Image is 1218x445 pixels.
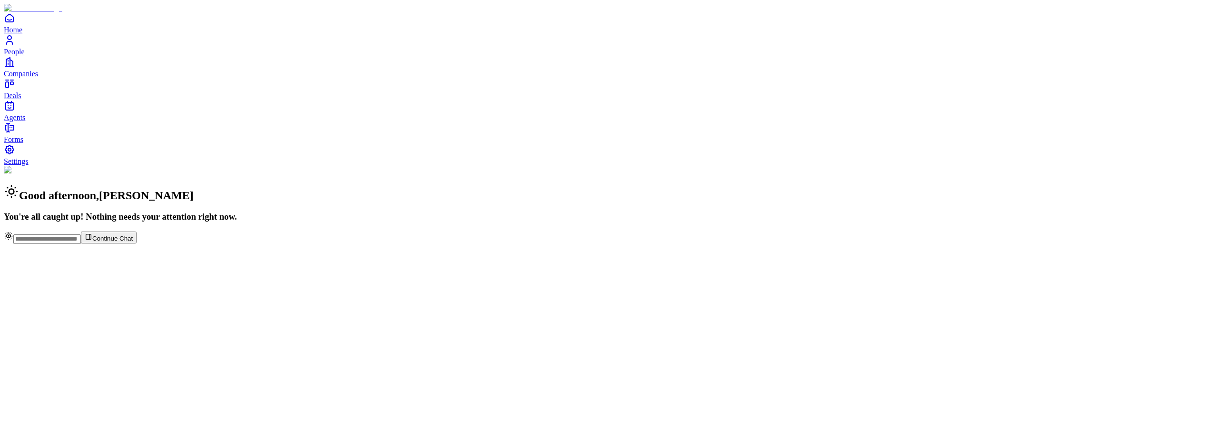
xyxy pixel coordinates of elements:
img: Background [4,166,49,174]
h2: Good afternoon , [PERSON_NAME] [4,184,1214,202]
span: Home [4,26,22,34]
span: People [4,48,25,56]
span: Agents [4,113,25,121]
a: Deals [4,78,1214,100]
span: Companies [4,70,38,78]
h3: You're all caught up! Nothing needs your attention right now. [4,212,1214,222]
a: Agents [4,100,1214,121]
button: Continue Chat [81,232,137,243]
span: Settings [4,157,29,165]
a: Forms [4,122,1214,143]
div: Continue Chat [4,231,1214,244]
span: Deals [4,91,21,100]
span: Forms [4,135,23,143]
a: Home [4,12,1214,34]
img: Item Brain Logo [4,4,62,12]
span: Continue Chat [92,235,133,242]
a: People [4,34,1214,56]
a: Settings [4,144,1214,165]
a: Companies [4,56,1214,78]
